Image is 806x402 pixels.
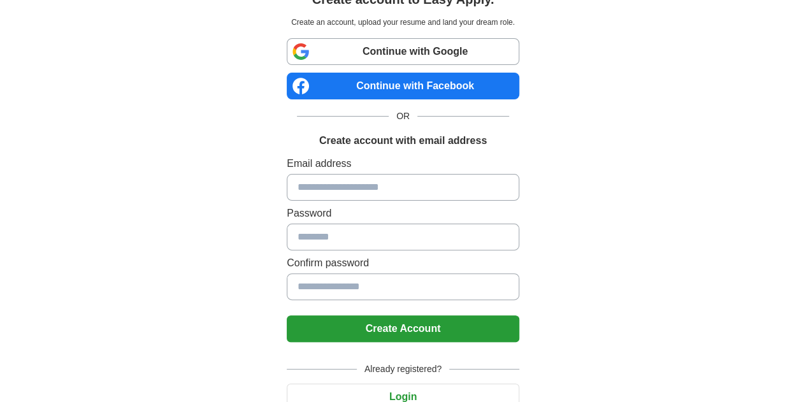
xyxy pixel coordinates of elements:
label: Password [287,206,519,221]
a: Continue with Google [287,38,519,65]
p: Create an account, upload your resume and land your dream role. [289,17,517,28]
label: Email address [287,156,519,171]
span: OR [389,110,417,123]
h1: Create account with email address [319,133,487,148]
label: Confirm password [287,255,519,271]
span: Already registered? [357,363,449,376]
button: Create Account [287,315,519,342]
a: Continue with Facebook [287,73,519,99]
a: Login [287,391,519,402]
